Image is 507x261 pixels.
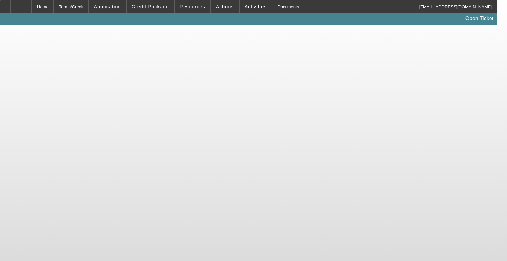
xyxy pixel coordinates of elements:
[240,0,272,13] button: Activities
[211,0,239,13] button: Actions
[180,4,205,9] span: Resources
[132,4,169,9] span: Credit Package
[89,0,126,13] button: Application
[175,0,210,13] button: Resources
[463,13,496,24] a: Open Ticket
[245,4,267,9] span: Activities
[216,4,234,9] span: Actions
[127,0,174,13] button: Credit Package
[94,4,121,9] span: Application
